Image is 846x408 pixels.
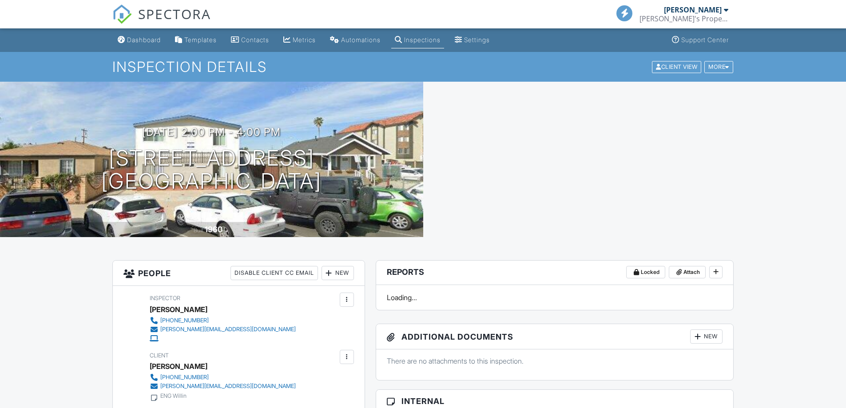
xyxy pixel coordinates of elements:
[322,266,354,280] div: New
[150,303,207,316] div: [PERSON_NAME]
[114,32,164,48] a: Dashboard
[194,227,203,234] span: Built
[391,32,444,48] a: Inspections
[227,32,273,48] a: Contacts
[280,32,319,48] a: Metrics
[112,4,132,24] img: The Best Home Inspection Software - Spectora
[150,352,169,359] span: Client
[160,392,187,400] div: ENG Willin
[160,383,296,390] div: [PERSON_NAME][EMAIL_ADDRESS][DOMAIN_NAME]
[341,36,381,44] div: Automations
[150,295,180,301] span: Inspector
[668,32,732,48] a: Support Center
[112,59,734,75] h1: Inspection Details
[376,324,734,349] h3: Additional Documents
[150,360,207,373] div: [PERSON_NAME]
[113,261,365,286] h3: People
[160,317,209,324] div: [PHONE_NUMBER]
[142,126,281,138] h3: [DATE] 2:00 pm - 4:00 pm
[184,36,217,44] div: Templates
[404,36,441,44] div: Inspections
[652,61,701,73] div: Client View
[241,36,269,44] div: Contacts
[205,225,222,234] div: 1960
[326,32,384,48] a: Automations (Basic)
[704,61,733,73] div: More
[464,36,490,44] div: Settings
[160,326,296,333] div: [PERSON_NAME][EMAIL_ADDRESS][DOMAIN_NAME]
[138,4,211,23] span: SPECTORA
[150,316,296,325] a: [PHONE_NUMBER]
[293,36,316,44] div: Metrics
[160,374,209,381] div: [PHONE_NUMBER]
[171,32,220,48] a: Templates
[230,266,318,280] div: Disable Client CC Email
[651,63,703,70] a: Client View
[127,36,161,44] div: Dashboard
[681,36,729,44] div: Support Center
[150,373,296,382] a: [PHONE_NUMBER]
[387,356,723,366] p: There are no attachments to this inspection.
[451,32,493,48] a: Settings
[639,14,728,23] div: Patrick's Property Maintenance Service
[150,325,296,334] a: [PERSON_NAME][EMAIL_ADDRESS][DOMAIN_NAME]
[690,329,723,344] div: New
[101,147,322,194] h1: [STREET_ADDRESS] [GEOGRAPHIC_DATA]
[112,12,211,31] a: SPECTORA
[664,5,722,14] div: [PERSON_NAME]
[150,382,296,391] a: [PERSON_NAME][EMAIL_ADDRESS][DOMAIN_NAME]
